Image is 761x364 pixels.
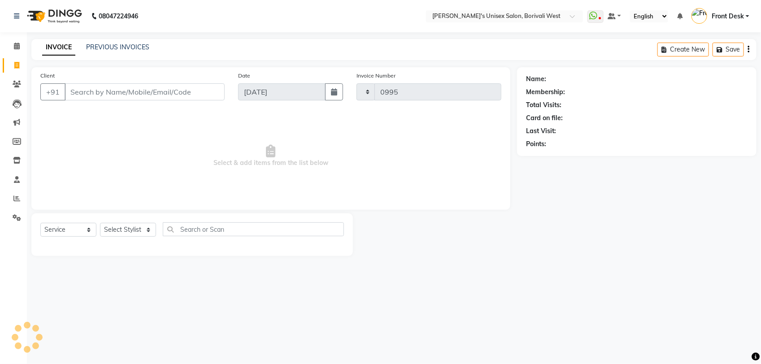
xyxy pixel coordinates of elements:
[526,74,546,84] div: Name:
[526,100,561,110] div: Total Visits:
[526,126,556,136] div: Last Visit:
[40,111,501,201] span: Select & add items from the list below
[712,12,744,21] span: Front Desk
[657,43,709,56] button: Create New
[238,72,250,80] label: Date
[23,4,84,29] img: logo
[526,139,546,149] div: Points:
[713,43,744,56] button: Save
[86,43,149,51] a: PREVIOUS INVOICES
[42,39,75,56] a: INVOICE
[40,72,55,80] label: Client
[99,4,138,29] b: 08047224946
[526,87,565,97] div: Membership:
[691,8,707,24] img: Front Desk
[163,222,344,236] input: Search or Scan
[65,83,225,100] input: Search by Name/Mobile/Email/Code
[40,83,65,100] button: +91
[357,72,396,80] label: Invoice Number
[526,113,563,123] div: Card on file:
